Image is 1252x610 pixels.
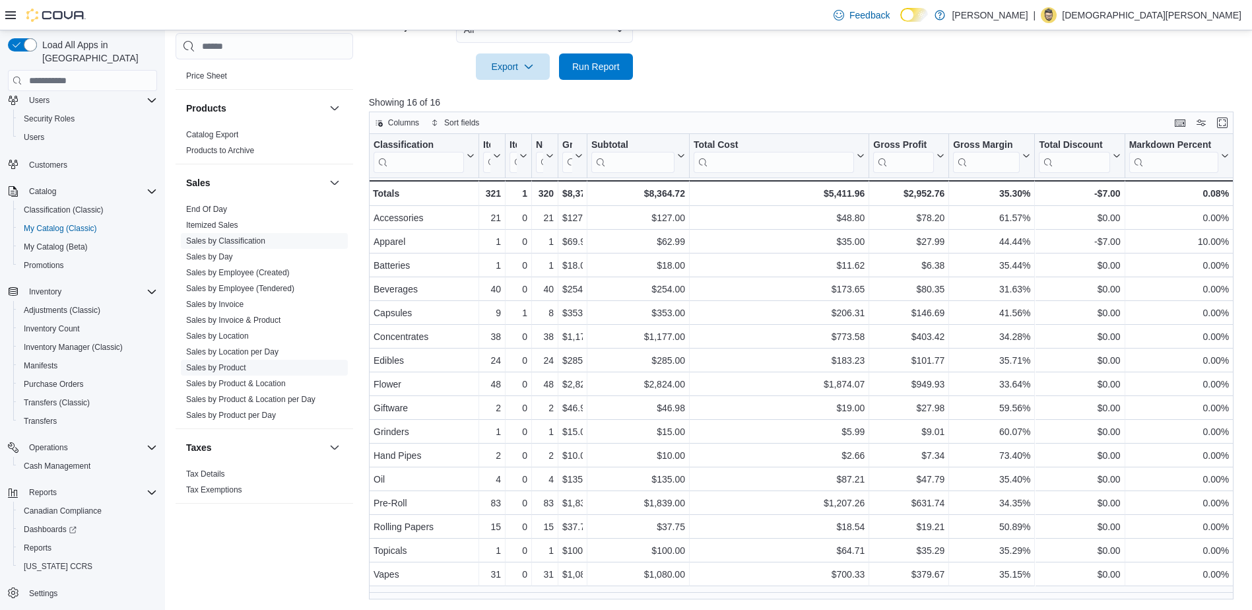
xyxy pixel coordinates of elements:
[873,186,944,201] div: $2,952.76
[694,329,865,345] div: $773.58
[1039,281,1120,297] div: $0.00
[186,441,212,454] h3: Taxes
[186,395,315,404] a: Sales by Product & Location per Day
[510,353,527,368] div: 0
[18,413,157,429] span: Transfers
[18,522,82,537] a: Dashboards
[186,362,246,373] span: Sales by Product
[29,487,57,498] span: Reports
[13,557,162,576] button: [US_STATE] CCRS
[24,184,157,199] span: Catalog
[694,376,865,392] div: $1,874.07
[24,305,100,316] span: Adjustments (Classic)
[536,257,554,273] div: 1
[18,321,157,337] span: Inventory Count
[1039,234,1120,250] div: -$7.00
[483,281,501,297] div: 40
[24,585,157,601] span: Settings
[18,559,98,574] a: [US_STATE] CCRS
[24,485,62,500] button: Reports
[873,210,944,226] div: $78.20
[1034,7,1036,23] p: |
[1039,139,1109,152] div: Total Discount
[3,91,162,110] button: Users
[29,442,68,453] span: Operations
[18,395,157,411] span: Transfers (Classic)
[24,397,90,408] span: Transfers (Classic)
[18,239,93,255] a: My Catalog (Beta)
[873,139,944,173] button: Gross Profit
[900,8,928,22] input: Dark Mode
[29,186,56,197] span: Catalog
[873,234,944,250] div: $27.99
[849,9,890,22] span: Feedback
[18,220,157,236] span: My Catalog (Classic)
[510,376,527,392] div: 0
[18,559,157,574] span: Washington CCRS
[186,236,265,246] span: Sales by Classification
[24,461,90,471] span: Cash Management
[24,379,84,390] span: Purchase Orders
[510,210,527,226] div: 0
[369,96,1243,109] p: Showing 16 of 16
[18,111,80,127] a: Security Roles
[1039,139,1109,173] div: Total Discount
[536,139,554,173] button: Net Sold
[24,440,157,456] span: Operations
[510,257,527,273] div: 0
[13,338,162,356] button: Inventory Manager (Classic)
[510,234,527,250] div: 0
[1039,139,1120,173] button: Total Discount
[1129,139,1218,152] div: Markdown Percent
[24,205,104,215] span: Classification (Classic)
[591,139,675,152] div: Subtotal
[562,281,583,297] div: $254.00
[24,260,64,271] span: Promotions
[694,210,865,226] div: $48.80
[18,257,157,273] span: Promotions
[483,139,501,173] button: Items Sold
[694,186,865,201] div: $5,411.96
[186,220,238,230] a: Itemized Sales
[536,234,554,250] div: 1
[374,257,475,273] div: Batteries
[186,485,242,494] a: Tax Exemptions
[1129,210,1228,226] div: 0.00%
[186,252,233,261] a: Sales by Day
[24,92,157,108] span: Users
[13,356,162,375] button: Manifests
[562,139,583,173] button: Gross Sales
[186,331,249,341] a: Sales by Location
[13,219,162,238] button: My Catalog (Classic)
[3,438,162,457] button: Operations
[1129,376,1228,392] div: 0.00%
[13,393,162,412] button: Transfers (Classic)
[953,281,1030,297] div: 31.63%
[18,129,157,145] span: Users
[591,281,685,297] div: $254.00
[13,520,162,539] a: Dashboards
[18,339,157,355] span: Inventory Manager (Classic)
[186,129,238,140] span: Catalog Export
[3,584,162,603] button: Settings
[510,139,517,152] div: Items Ref
[186,130,238,139] a: Catalog Export
[591,329,685,345] div: $1,177.00
[1039,353,1120,368] div: $0.00
[18,395,95,411] a: Transfers (Classic)
[1039,257,1120,273] div: $0.00
[186,469,225,479] a: Tax Details
[186,102,324,115] button: Products
[1129,139,1218,173] div: Markdown Percent
[536,329,554,345] div: 38
[562,210,583,226] div: $127.00
[186,283,294,294] span: Sales by Employee (Tendered)
[24,114,75,124] span: Security Roles
[3,483,162,502] button: Reports
[186,284,294,293] a: Sales by Employee (Tendered)
[694,281,865,297] div: $173.65
[327,440,343,456] button: Taxes
[176,68,353,89] div: Pricing
[873,353,944,368] div: $101.77
[484,53,542,80] span: Export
